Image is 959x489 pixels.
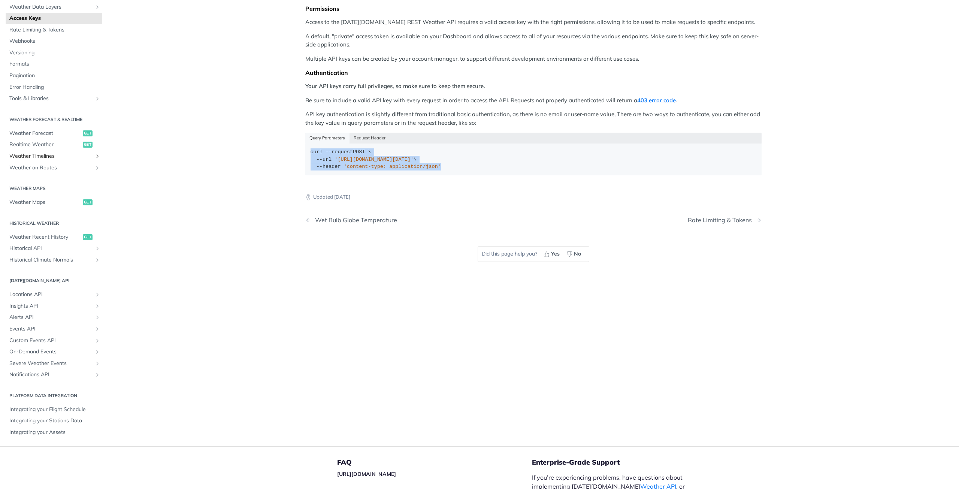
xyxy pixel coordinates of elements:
span: --request [326,149,353,155]
a: [URL][DOMAIN_NAME] [337,471,396,477]
button: Show subpages for Custom Events API [94,338,100,344]
div: Did this page help you? [478,246,589,262]
h2: [DATE][DOMAIN_NAME] API [6,277,102,284]
span: No [574,250,581,258]
a: Weather Mapsget [6,197,102,208]
span: Rate Limiting & Tokens [9,26,100,34]
a: Realtime Weatherget [6,139,102,150]
span: curl [311,149,323,155]
a: On-Demand EventsShow subpages for On-Demand Events [6,346,102,357]
nav: Pagination Controls [305,209,762,231]
p: Updated [DATE] [305,193,762,201]
button: Show subpages for Historical Climate Normals [94,257,100,263]
h5: Enterprise-Grade Support [532,458,707,467]
span: Weather Forecast [9,130,81,137]
a: Historical APIShow subpages for Historical API [6,243,102,254]
span: Alerts API [9,314,93,321]
span: --url [317,157,332,162]
span: Custom Events API [9,337,93,344]
span: Integrating your Stations Data [9,417,100,425]
span: get [83,142,93,148]
a: Weather Recent Historyget [6,232,102,243]
h2: Weather Forecast & realtime [6,116,102,123]
span: '[URL][DOMAIN_NAME][DATE]' [335,157,414,162]
a: Weather TimelinesShow subpages for Weather Timelines [6,151,102,162]
span: Weather on Routes [9,164,93,172]
a: Integrating your Flight Schedule [6,404,102,415]
span: Locations API [9,291,93,298]
span: Severe Weather Events [9,360,93,367]
a: Weather Forecastget [6,128,102,139]
a: Notifications APIShow subpages for Notifications API [6,369,102,380]
button: Show subpages for Locations API [94,292,100,298]
span: Yes [551,250,560,258]
p: A default, "private" access token is available on your Dashboard and allows access to all of your... [305,32,762,49]
a: Weather Data LayersShow subpages for Weather Data Layers [6,1,102,13]
a: Events APIShow subpages for Events API [6,323,102,335]
button: Show subpages for Weather Timelines [94,153,100,159]
a: Access Keys [6,13,102,24]
button: Show subpages for Notifications API [94,372,100,378]
a: Pagination [6,70,102,81]
a: Formats [6,58,102,70]
a: Error Handling [6,82,102,93]
a: Versioning [6,47,102,58]
h2: Weather Maps [6,185,102,192]
h5: FAQ [337,458,532,467]
button: Show subpages for On-Demand Events [94,349,100,355]
p: API key authentication is slightly different from traditional basic authentication, as there is n... [305,110,762,127]
span: Insights API [9,302,93,310]
span: Formats [9,60,100,68]
span: Weather Data Layers [9,3,93,11]
div: Authentication [305,69,762,76]
button: Show subpages for Weather on Routes [94,165,100,171]
span: Weather Recent History [9,233,81,241]
div: Wet Bulb Globe Temperature [311,217,397,224]
span: get [83,130,93,136]
span: Events API [9,325,93,333]
span: Weather Timelines [9,153,93,160]
span: Versioning [9,49,100,57]
span: get [83,234,93,240]
a: 403 error code [637,97,676,104]
a: Historical Climate NormalsShow subpages for Historical Climate Normals [6,254,102,266]
button: No [564,248,585,260]
a: Rate Limiting & Tokens [6,24,102,36]
p: Multiple API keys can be created by your account manager, to support different development enviro... [305,55,762,63]
span: Realtime Weather [9,141,81,148]
span: --header [317,164,341,169]
a: Integrating your Assets [6,427,102,438]
span: Error Handling [9,84,100,91]
a: Webhooks [6,36,102,47]
button: Show subpages for Insights API [94,303,100,309]
span: Access Keys [9,15,100,22]
button: Show subpages for Alerts API [94,314,100,320]
a: Previous Page: Wet Bulb Globe Temperature [305,217,501,224]
div: Rate Limiting & Tokens [688,217,756,224]
div: Permissions [305,5,762,12]
span: Notifications API [9,371,93,378]
button: Show subpages for Tools & Libraries [94,96,100,102]
button: Yes [541,248,564,260]
a: Severe Weather EventsShow subpages for Severe Weather Events [6,358,102,369]
p: Access to the [DATE][DOMAIN_NAME] REST Weather API requires a valid access key with the right per... [305,18,762,27]
span: 'content-type: application/json' [344,164,441,169]
button: Request Header [350,133,390,143]
p: Be sure to include a valid API key with every request in order to access the API. Requests not pr... [305,96,762,105]
span: Pagination [9,72,100,79]
a: Insights APIShow subpages for Insights API [6,301,102,312]
span: Integrating your Assets [9,429,100,436]
strong: Your API keys carry full privileges, so make sure to keep them secure. [305,82,485,90]
a: Locations APIShow subpages for Locations API [6,289,102,300]
button: Show subpages for Events API [94,326,100,332]
button: Show subpages for Severe Weather Events [94,360,100,366]
a: Integrating your Stations Data [6,415,102,426]
span: Historical Climate Normals [9,256,93,264]
span: Weather Maps [9,199,81,206]
a: Tools & LibrariesShow subpages for Tools & Libraries [6,93,102,104]
button: Show subpages for Weather Data Layers [94,4,100,10]
a: Alerts APIShow subpages for Alerts API [6,312,102,323]
button: Show subpages for Historical API [94,245,100,251]
span: Integrating your Flight Schedule [9,406,100,413]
